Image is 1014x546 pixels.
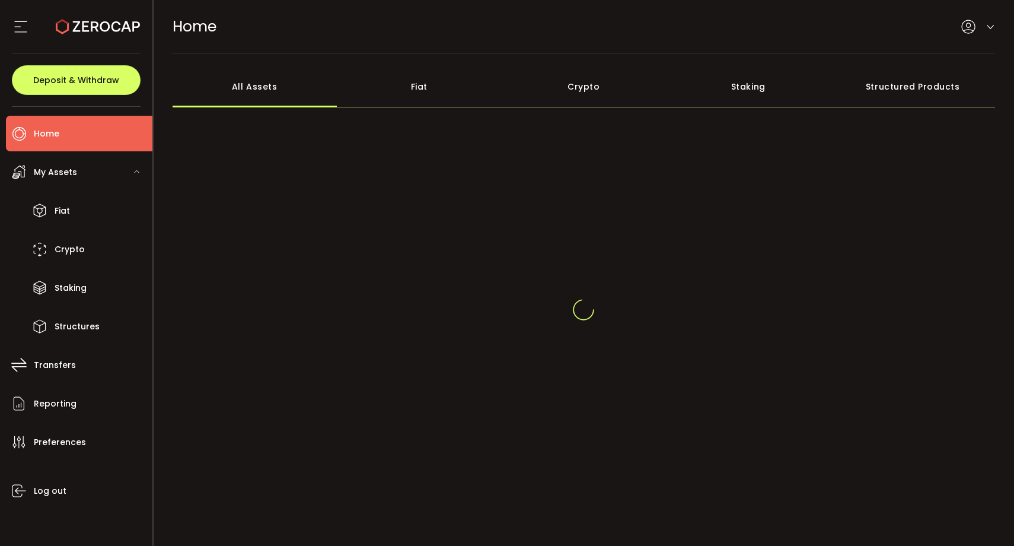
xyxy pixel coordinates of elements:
[55,202,70,220] span: Fiat
[12,65,141,95] button: Deposit & Withdraw
[55,280,87,297] span: Staking
[666,66,831,107] div: Staking
[502,66,667,107] div: Crypto
[173,66,337,107] div: All Assets
[34,125,59,142] span: Home
[34,482,66,500] span: Log out
[55,318,100,335] span: Structures
[33,76,119,84] span: Deposit & Withdraw
[34,357,76,374] span: Transfers
[55,241,85,258] span: Crypto
[337,66,502,107] div: Fiat
[34,395,76,412] span: Reporting
[34,434,86,451] span: Preferences
[34,164,77,181] span: My Assets
[173,16,216,37] span: Home
[831,66,996,107] div: Structured Products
